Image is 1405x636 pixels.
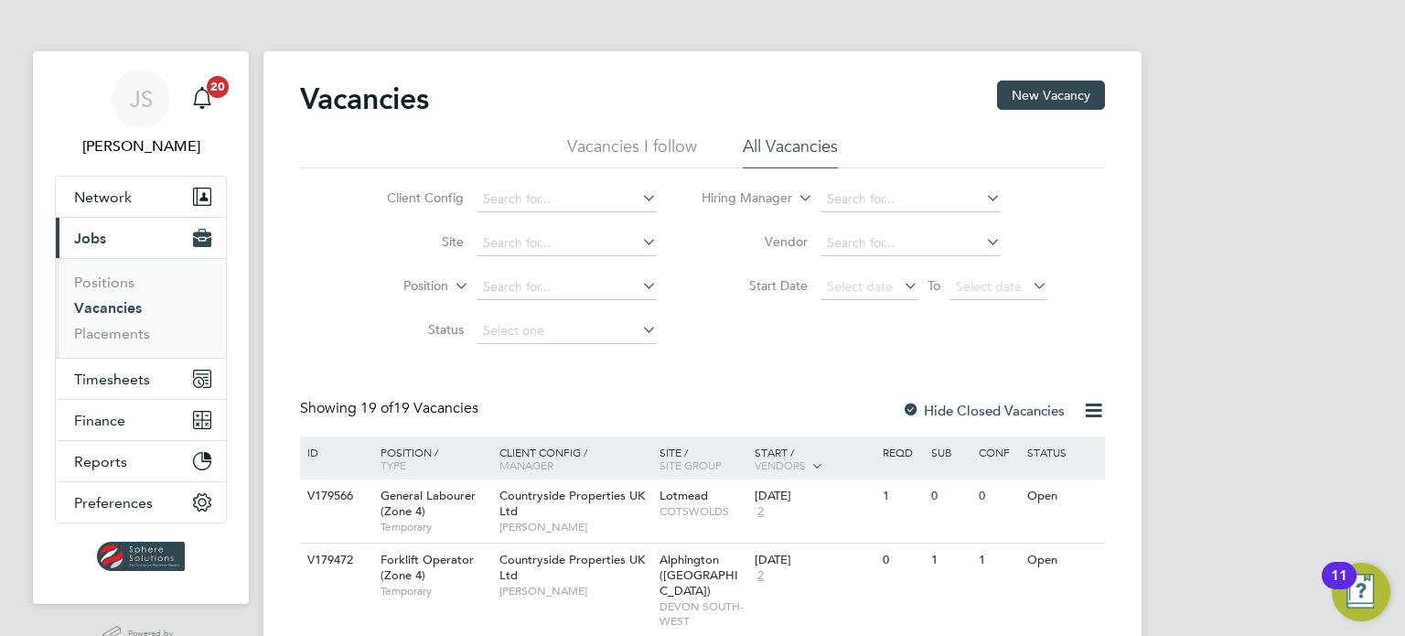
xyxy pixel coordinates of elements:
[927,437,974,468] div: Sub
[184,70,220,128] a: 20
[74,274,134,291] a: Positions
[74,453,127,470] span: Reports
[33,51,249,604] nav: Main navigation
[878,544,926,577] div: 0
[343,277,448,296] label: Position
[477,275,657,300] input: Search for...
[956,278,1022,295] span: Select date
[660,599,746,628] span: DEVON SOUTH-WEST
[56,441,226,481] button: Reports
[1332,563,1390,621] button: Open Resource Center, 11 new notifications
[74,299,142,317] a: Vacancies
[56,482,226,523] button: Preferences
[974,437,1022,468] div: Conf
[381,458,406,472] span: Type
[902,402,1065,419] label: Hide Closed Vacancies
[655,437,751,480] div: Site /
[74,494,153,512] span: Preferences
[1331,576,1347,599] div: 11
[381,520,490,534] span: Temporary
[56,218,226,258] button: Jobs
[74,230,106,247] span: Jobs
[878,437,926,468] div: Reqd
[927,544,974,577] div: 1
[360,399,393,417] span: 19 of
[55,542,227,571] a: Go to home page
[359,321,464,338] label: Status
[303,480,367,513] div: V179566
[755,458,806,472] span: Vendors
[755,489,874,504] div: [DATE]
[567,135,697,168] li: Vacancies I follow
[878,480,926,513] div: 1
[74,371,150,388] span: Timesheets
[660,488,708,503] span: Lotmead
[56,177,226,217] button: Network
[743,135,838,168] li: All Vacancies
[381,552,474,583] span: Forklift Operator (Zone 4)
[660,504,746,519] span: COTSWOLDS
[820,187,1001,212] input: Search for...
[750,437,878,482] div: Start /
[74,189,132,206] span: Network
[477,187,657,212] input: Search for...
[1023,544,1102,577] div: Open
[56,359,226,399] button: Timesheets
[499,552,645,583] span: Countryside Properties UK Ltd
[381,488,476,519] span: General Labourer (Zone 4)
[367,437,495,480] div: Position /
[359,233,464,250] label: Site
[499,520,650,534] span: [PERSON_NAME]
[359,189,464,206] label: Client Config
[300,81,429,117] h2: Vacancies
[974,480,1022,513] div: 0
[755,568,767,584] span: 2
[827,278,893,295] span: Select date
[300,399,482,418] div: Showing
[477,231,657,256] input: Search for...
[207,76,229,98] span: 20
[660,458,722,472] span: Site Group
[1023,437,1102,468] div: Status
[1023,480,1102,513] div: Open
[303,544,367,577] div: V179472
[660,552,738,598] span: Alphington ([GEOGRAPHIC_DATA])
[702,277,808,294] label: Start Date
[360,399,478,417] span: 19 Vacancies
[997,81,1105,110] button: New Vacancy
[55,135,227,157] span: Jack Spencer
[97,542,186,571] img: spheresolutions-logo-retina.png
[499,488,645,519] span: Countryside Properties UK Ltd
[74,325,150,342] a: Placements
[922,274,946,297] span: To
[74,412,125,429] span: Finance
[303,437,367,468] div: ID
[687,189,792,208] label: Hiring Manager
[56,258,226,358] div: Jobs
[381,584,490,598] span: Temporary
[820,231,1001,256] input: Search for...
[477,318,657,344] input: Select one
[755,504,767,520] span: 2
[702,233,808,250] label: Vendor
[927,480,974,513] div: 0
[499,458,553,472] span: Manager
[130,87,153,111] span: JS
[55,70,227,157] a: JS[PERSON_NAME]
[755,553,874,568] div: [DATE]
[499,584,650,598] span: [PERSON_NAME]
[495,437,655,480] div: Client Config /
[974,544,1022,577] div: 1
[56,400,226,440] button: Finance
